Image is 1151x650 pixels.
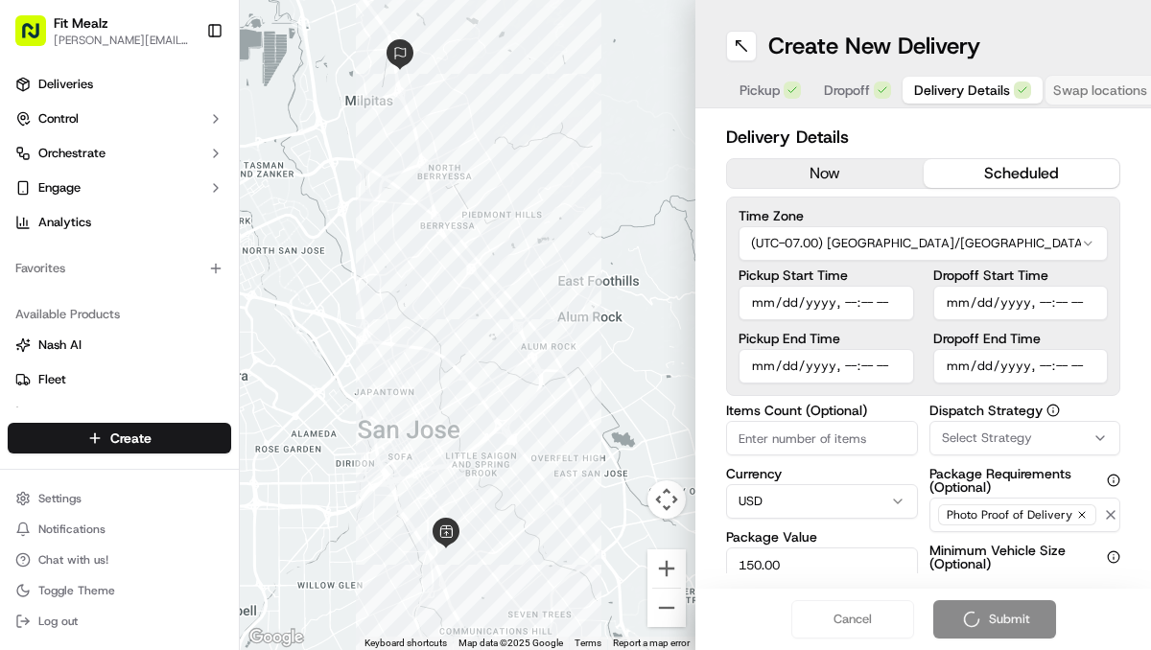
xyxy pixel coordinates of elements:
button: Nash AI [8,330,231,360]
span: Pickup [740,81,780,100]
button: Photo Proof of Delivery [929,498,1121,532]
button: now [727,159,924,188]
button: Dispatch Strategy [1046,404,1060,417]
img: Masood Aslam [19,279,50,310]
a: 📗Knowledge Base [12,421,154,455]
a: Analytics [8,207,231,238]
img: Google [245,625,308,650]
button: Keyboard shortcuts [364,637,447,650]
label: Dispatch Strategy [929,404,1121,417]
span: Settings [38,491,82,506]
span: Notifications [38,522,106,537]
img: 1736555255976-a54dd68f-1ca7-489b-9aae-adbdc363a1c4 [38,298,54,313]
label: Package Requirements (Optional) [929,467,1121,494]
a: Nash AI [15,337,223,354]
button: Fleet [8,364,231,395]
h1: Create New Delivery [768,31,980,61]
span: Toggle Theme [38,583,115,598]
div: Past conversations [19,249,129,265]
button: scheduled [924,159,1120,188]
button: See all [297,245,349,268]
button: Log out [8,608,231,635]
input: Enter package value [726,547,918,582]
button: Start new chat [326,189,349,212]
label: Pickup End Time [739,332,914,345]
p: Welcome 👋 [19,77,349,107]
label: Pickup Start Time [739,268,914,282]
label: Time Zone [739,209,1108,222]
button: Notifications [8,516,231,543]
span: Deliveries [38,76,93,93]
img: 1736555255976-a54dd68f-1ca7-489b-9aae-adbdc363a1c4 [19,183,54,218]
label: Dropoff End Time [933,332,1109,345]
label: Dropoff Start Time [933,268,1109,282]
button: Map camera controls [647,480,686,519]
span: Delivery Details [914,81,1010,100]
label: Minimum Vehicle Size (Optional) [929,544,1121,570]
button: Orchestrate [8,138,231,169]
span: Knowledge Base [38,429,147,448]
button: Toggle Theme [8,577,231,604]
span: Create [110,429,152,448]
label: Package Value [726,530,918,544]
a: Deliveries [8,69,231,100]
button: [PERSON_NAME][EMAIL_ADDRESS][DOMAIN_NAME] [54,33,191,48]
div: We're available if you need us! [86,202,264,218]
button: Fit Mealz[PERSON_NAME][EMAIL_ADDRESS][DOMAIN_NAME] [8,8,199,54]
button: Promise [8,399,231,429]
span: Map data ©2025 Google [458,638,563,648]
span: • [159,297,166,313]
div: Available Products [8,299,231,330]
div: 📗 [19,430,35,446]
a: Report a map error [613,638,690,648]
button: Zoom in [647,549,686,588]
img: 9188753566659_6852d8bf1fb38e338040_72.png [40,183,75,218]
label: Currency [726,467,918,480]
button: Control [8,104,231,134]
a: 💻API Documentation [154,421,316,455]
button: Engage [8,173,231,203]
button: Fit Mealz [54,13,108,33]
a: Fleet [15,371,223,388]
button: Settings [8,485,231,512]
button: Create [8,423,231,453]
span: Fleet [38,371,66,388]
span: [DATE] [170,349,209,364]
span: Dropoff [824,81,870,100]
button: Chat with us! [8,546,231,573]
span: • [159,349,166,364]
button: Select Strategy [929,421,1121,455]
a: Promise [15,406,223,423]
span: Chat with us! [38,552,108,568]
a: Terms (opens in new tab) [575,638,601,648]
div: 💻 [162,430,177,446]
span: Engage [38,179,81,197]
span: Nash AI [38,337,82,354]
span: Pylon [191,476,232,490]
h2: Delivery Details [726,124,1120,151]
button: Package Requirements (Optional) [1107,474,1120,487]
label: Items Count (Optional) [726,404,918,417]
a: Open this area in Google Maps (opens a new window) [245,625,308,650]
span: Analytics [38,214,91,231]
span: Control [38,110,79,128]
span: [PERSON_NAME] [59,349,155,364]
div: Favorites [8,253,231,284]
span: Promise [38,406,83,423]
input: Enter number of items [726,421,918,455]
span: [DATE] [170,297,209,313]
img: Nash [19,19,58,58]
img: Jandy Espique [19,331,50,361]
span: [PERSON_NAME] [59,297,155,313]
img: 1736555255976-a54dd68f-1ca7-489b-9aae-adbdc363a1c4 [38,350,54,365]
span: Orchestrate [38,145,106,162]
button: Zoom out [647,589,686,627]
div: Start new chat [86,183,315,202]
a: Powered byPylon [135,475,232,490]
button: Minimum Vehicle Size (Optional) [1107,550,1120,564]
span: Photo Proof of Delivery [947,507,1072,522]
span: Select Strategy [942,429,1032,447]
input: Got a question? Start typing here... [50,124,345,144]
